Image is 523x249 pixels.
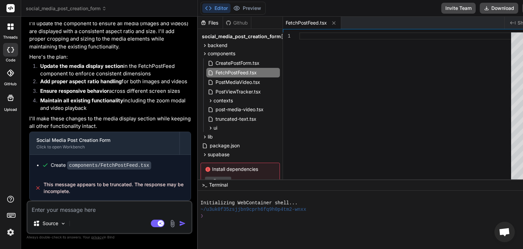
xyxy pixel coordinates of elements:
[283,32,290,40] div: 1
[179,220,186,227] img: icon
[213,97,233,104] span: contexts
[35,87,191,97] li: across different screen sizes
[209,142,240,150] span: package.json
[40,63,123,69] strong: Update the media display section
[215,105,264,114] span: post-media-video.tsx
[26,5,107,12] span: social_media_post_creation_form
[91,235,104,239] span: privacy
[6,57,15,63] label: code
[29,20,191,50] p: I'll update the component to ensure all media (images and videos) are displayed with a consistent...
[205,166,275,173] span: Install dependencies
[209,181,228,188] span: Terminal
[36,137,173,144] div: Social Media Post Creation Form
[35,97,191,112] li: including the zoom modal and video playback
[205,177,231,185] button: Execute
[215,78,261,86] span: PostMediaVideo.tsx
[60,221,66,226] img: Pick Models
[215,69,257,77] span: FetchPostFeed.tsx
[231,3,264,13] button: Preview
[40,97,123,104] strong: Maintain all existing functionality
[215,115,257,123] span: truncated-text.tsx
[215,59,260,67] span: CreatePostForm.tsx
[286,19,327,26] span: FetchPostFeed.tsx
[51,162,151,169] div: Create
[169,220,176,228] img: attachment
[3,34,18,40] label: threads
[36,144,173,150] div: Click to open Workbench
[201,200,298,206] span: Initializing WebContainer shell...
[208,42,227,49] span: backend
[208,50,235,57] span: components
[208,151,229,158] span: supabase
[29,115,191,130] p: I'll make these changes to the media display section while keeping all other functionality intact.
[40,88,109,94] strong: Ensure responsive behavior
[30,132,179,155] button: Social Media Post Creation FormClick to open Workbench
[213,124,217,131] span: ui
[223,19,251,26] div: Github
[201,206,306,213] span: ~/u3uk0f35zsjjbn9cprh6fq9h0p4tm2-wnxx
[4,81,17,87] label: GitHub
[201,213,204,219] span: ❯
[4,107,17,113] label: Upload
[5,226,16,238] img: settings
[202,33,281,40] span: social_media_post_creation_form
[35,78,191,87] li: for both images and videos
[494,222,515,242] a: Open chat
[202,3,231,13] button: Editor
[208,133,213,140] span: lib
[480,3,518,14] button: Download
[202,181,207,188] span: >_
[215,88,261,96] span: PostViewTracker.tsx
[35,62,191,78] li: in the FetchPostFeed component to enforce consistent dimensions
[441,3,476,14] button: Invite Team
[40,78,122,85] strong: Add proper aspect ratio handling
[43,220,58,227] p: Source
[198,19,223,26] div: Files
[27,234,192,240] p: Always double-check its answers. Your in Bind
[29,53,191,61] p: Here's the plan:
[67,161,151,170] code: components/FetchPostFeed.tsx
[44,181,185,195] span: This message appears to be truncated. The response may be incomplete.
